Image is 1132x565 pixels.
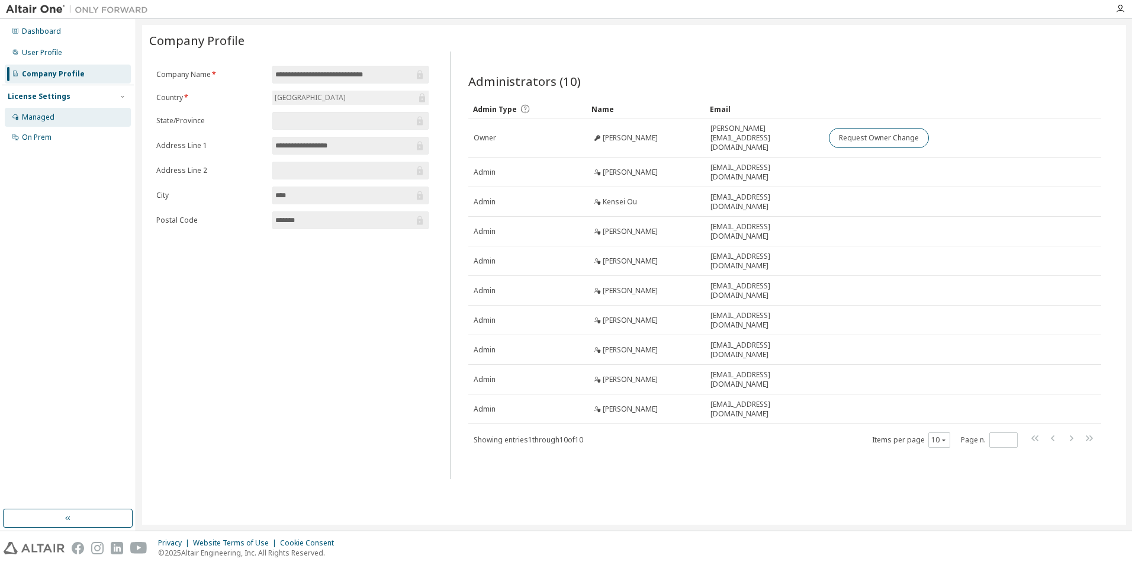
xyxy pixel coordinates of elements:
span: [EMAIL_ADDRESS][DOMAIN_NAME] [710,281,818,300]
span: Admin [474,345,496,355]
div: Email [710,99,819,118]
div: Company Profile [22,69,85,79]
div: Privacy [158,538,193,548]
span: [EMAIL_ADDRESS][DOMAIN_NAME] [710,222,818,241]
span: [PERSON_NAME] [603,375,658,384]
span: [EMAIL_ADDRESS][DOMAIN_NAME] [710,400,818,419]
span: Company Profile [149,32,245,49]
span: [PERSON_NAME] [603,405,658,414]
span: [EMAIL_ADDRESS][DOMAIN_NAME] [710,370,818,389]
img: instagram.svg [91,542,104,554]
span: Admin [474,405,496,414]
span: Admin [474,168,496,177]
span: [EMAIL_ADDRESS][DOMAIN_NAME] [710,341,818,359]
img: Altair One [6,4,154,15]
span: Admin [474,316,496,325]
div: On Prem [22,133,52,142]
p: © 2025 Altair Engineering, Inc. All Rights Reserved. [158,548,341,558]
span: Kensei Ou [603,197,637,207]
img: linkedin.svg [111,542,123,554]
span: Page n. [961,432,1018,448]
label: City [156,191,265,200]
span: [PERSON_NAME] [603,227,658,236]
div: [GEOGRAPHIC_DATA] [273,91,348,104]
span: [EMAIL_ADDRESS][DOMAIN_NAME] [710,252,818,271]
div: License Settings [8,92,70,101]
label: Country [156,93,265,102]
span: Admin [474,286,496,296]
span: [PERSON_NAME][EMAIL_ADDRESS][DOMAIN_NAME] [710,124,818,152]
span: Admin [474,197,496,207]
span: [EMAIL_ADDRESS][DOMAIN_NAME] [710,163,818,182]
span: Admin [474,256,496,266]
span: [PERSON_NAME] [603,345,658,355]
div: Dashboard [22,27,61,36]
img: facebook.svg [72,542,84,554]
button: 10 [931,435,947,445]
img: youtube.svg [130,542,147,554]
span: [PERSON_NAME] [603,133,658,143]
button: Request Owner Change [829,128,929,148]
span: Showing entries 1 through 10 of 10 [474,435,583,445]
span: Owner [474,133,496,143]
span: Items per page [872,432,950,448]
label: State/Province [156,116,265,126]
span: [PERSON_NAME] [603,168,658,177]
label: Address Line 2 [156,166,265,175]
div: [GEOGRAPHIC_DATA] [272,91,429,105]
label: Postal Code [156,216,265,225]
label: Company Name [156,70,265,79]
span: [PERSON_NAME] [603,256,658,266]
span: Admin Type [473,104,517,114]
div: User Profile [22,48,62,57]
span: Administrators (10) [468,73,581,89]
span: [EMAIL_ADDRESS][DOMAIN_NAME] [710,311,818,330]
label: Address Line 1 [156,141,265,150]
div: Name [591,99,700,118]
span: Admin [474,227,496,236]
span: Admin [474,375,496,384]
div: Cookie Consent [280,538,341,548]
div: Website Terms of Use [193,538,280,548]
span: [PERSON_NAME] [603,286,658,296]
img: altair_logo.svg [4,542,65,554]
div: Managed [22,113,54,122]
span: [EMAIL_ADDRESS][DOMAIN_NAME] [710,192,818,211]
span: [PERSON_NAME] [603,316,658,325]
